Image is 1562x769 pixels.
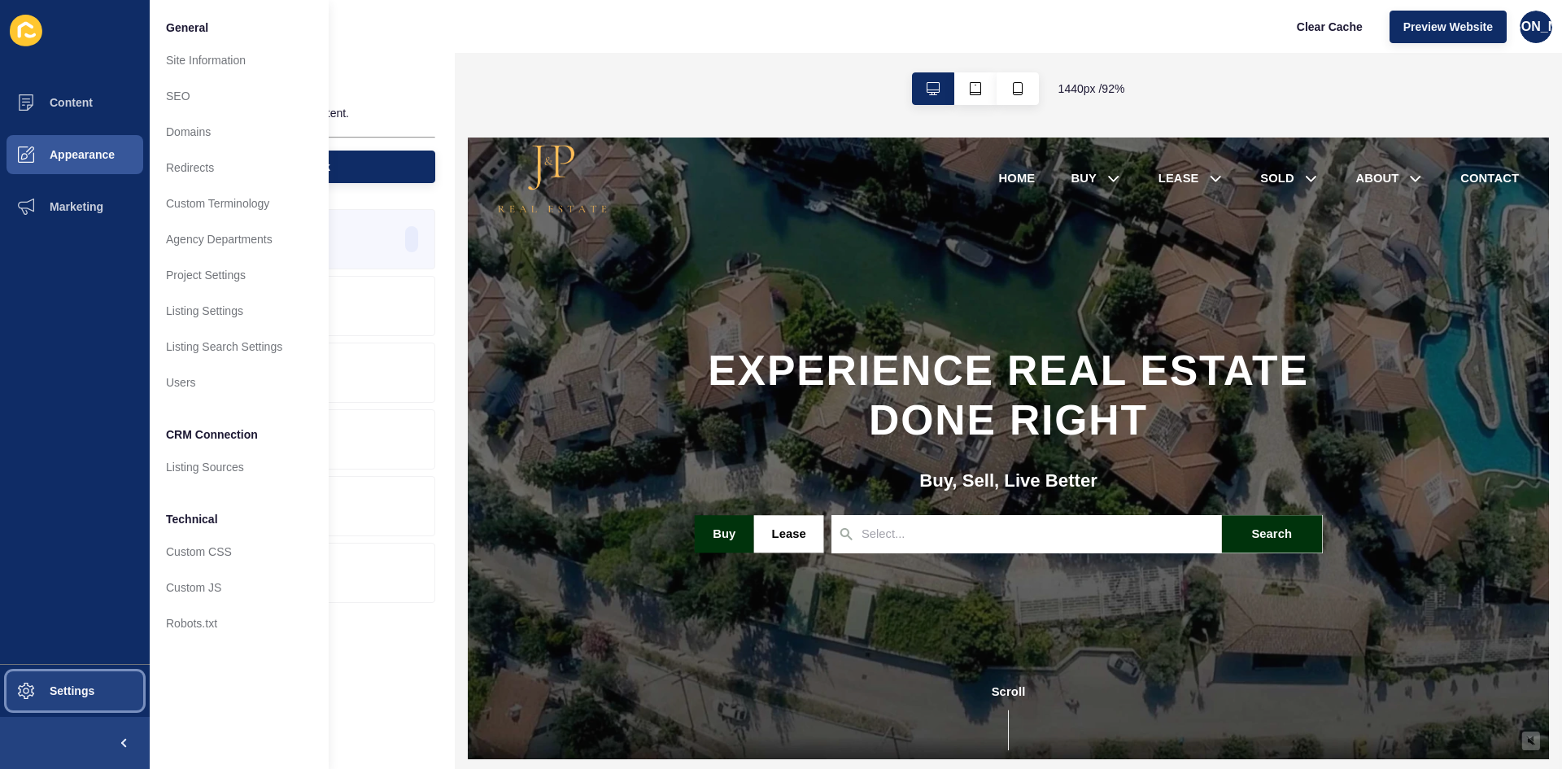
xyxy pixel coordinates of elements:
a: Custom CSS [150,534,329,570]
span: 1440 px / 92 % [1058,81,1125,97]
a: Listing Sources [150,449,329,485]
button: Clear Cache [1283,11,1377,43]
div: Scroll [7,591,1165,664]
a: Users [150,365,329,400]
button: Preview Website [1390,11,1507,43]
span: General [166,20,208,36]
a: Listing Settings [150,293,329,329]
a: Custom Terminology [150,186,329,221]
span: Clear Cache [1297,19,1363,35]
a: BUY [654,35,682,55]
a: HOME [575,35,615,55]
input: Select... [426,419,508,440]
a: Agency Departments [150,221,329,257]
a: Domains [150,114,329,150]
a: Robots.txt [150,605,329,641]
h1: EXPERIENCE REAL ESTATE DONE RIGHT [246,225,925,334]
a: SOLD [859,35,896,55]
h2: Buy, Sell, Live Better [490,360,683,383]
a: SEO [150,78,329,114]
span: CRM Connection [166,426,258,443]
button: Search [817,409,926,450]
img: J&P Real Estate Logo [33,8,151,81]
a: Redirects [150,150,329,186]
a: Site Information [150,42,329,78]
a: Project Settings [150,257,329,293]
a: Custom JS [150,570,329,605]
a: CONTACT [1076,35,1139,55]
a: LEASE [748,35,792,55]
span: Technical [166,511,218,527]
button: Lease [310,409,386,450]
button: Buy [246,409,309,450]
span: Preview Website [1403,19,1493,35]
a: Listing Search Settings [150,329,329,365]
a: ABOUT [962,35,1010,55]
